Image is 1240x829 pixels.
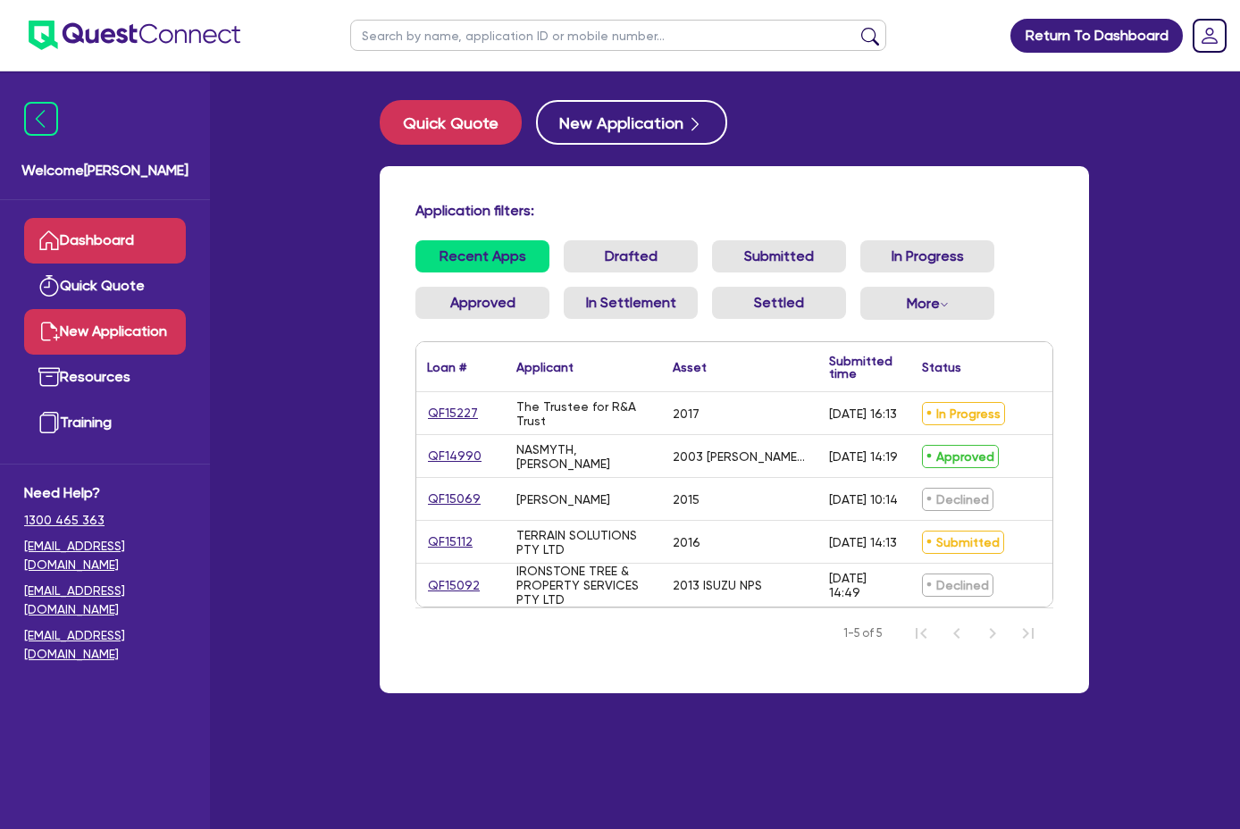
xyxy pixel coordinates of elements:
img: quick-quote [38,275,60,297]
button: First Page [903,615,939,651]
span: Need Help? [24,482,186,504]
div: 2015 [673,492,700,507]
a: In Settlement [564,287,698,319]
a: QF15227 [427,403,479,423]
a: Approved [415,287,549,319]
div: IRONSTONE TREE & PROPERTY SERVICES PTY LTD [516,564,651,607]
img: new-application [38,321,60,342]
a: Resources [24,355,186,400]
div: Status [922,361,961,373]
a: Drafted [564,240,698,272]
a: [EMAIL_ADDRESS][DOMAIN_NAME] [24,582,186,619]
h4: Application filters: [415,202,1053,219]
a: Submitted [712,240,846,272]
button: Previous Page [939,615,975,651]
span: In Progress [922,402,1005,425]
div: NASMYTH, [PERSON_NAME] [516,442,651,471]
div: [DATE] 16:13 [829,406,897,421]
a: Dashboard [24,218,186,264]
div: [DATE] 14:19 [829,449,898,464]
div: 2016 [673,535,700,549]
a: Training [24,400,186,446]
img: quest-connect-logo-blue [29,21,240,50]
img: resources [38,366,60,388]
span: Welcome [PERSON_NAME] [21,160,189,181]
div: Asset [673,361,707,373]
span: Approved [922,445,999,468]
div: [PERSON_NAME] [516,492,610,507]
div: The Trustee for R&A Trust [516,399,651,428]
a: QF15112 [427,532,473,552]
button: Next Page [975,615,1010,651]
a: Settled [712,287,846,319]
span: Declined [922,488,993,511]
div: TERRAIN SOLUTIONS PTY LTD [516,528,651,557]
img: training [38,412,60,433]
a: QF14990 [427,446,482,466]
a: New Application [24,309,186,355]
div: Applicant [516,361,574,373]
button: Last Page [1010,615,1046,651]
button: Dropdown toggle [860,287,994,320]
div: 2003 [PERSON_NAME] Value Liner Prime Mover Day Cab [673,449,808,464]
div: Loan # [427,361,466,373]
a: [EMAIL_ADDRESS][DOMAIN_NAME] [24,537,186,574]
a: Quick Quote [24,264,186,309]
a: In Progress [860,240,994,272]
div: [DATE] 14:13 [829,535,897,549]
div: [DATE] 10:14 [829,492,898,507]
button: New Application [536,100,727,145]
a: Dropdown toggle [1186,13,1233,59]
a: QF15092 [427,575,481,596]
div: 2017 [673,406,700,421]
a: [EMAIL_ADDRESS][DOMAIN_NAME] [24,626,186,664]
a: Recent Apps [415,240,549,272]
div: Submitted time [829,355,892,380]
a: Quick Quote [380,100,536,145]
span: Submitted [922,531,1004,554]
span: 1-5 of 5 [843,624,882,642]
img: icon-menu-close [24,102,58,136]
button: Quick Quote [380,100,522,145]
input: Search by name, application ID or mobile number... [350,20,886,51]
tcxspan: Call 1300 465 363 via 3CX [24,513,105,527]
a: Return To Dashboard [1010,19,1183,53]
a: QF15069 [427,489,482,509]
div: 2013 ISUZU NPS [673,578,762,592]
div: [DATE] 14:49 [829,571,901,599]
span: Declined [922,574,993,597]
